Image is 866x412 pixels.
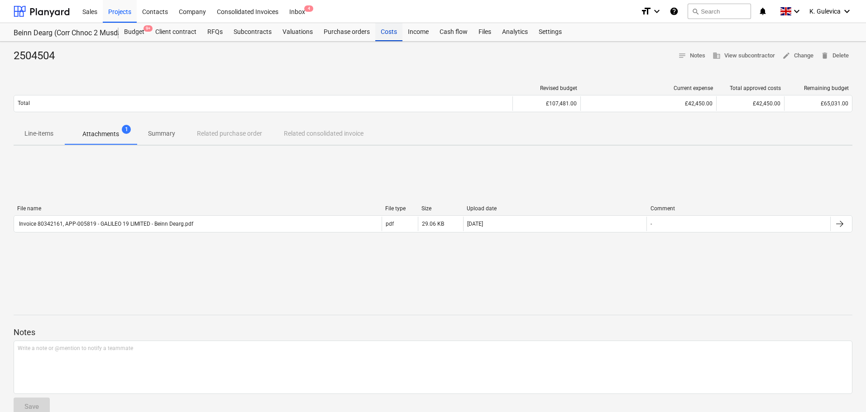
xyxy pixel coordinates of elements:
[821,100,848,107] span: £65,031.00
[386,221,394,227] div: pdf
[24,129,53,138] p: Line-items
[467,205,643,212] div: Upload date
[713,51,775,61] span: View subcontractor
[122,125,131,134] span: 1
[119,23,150,41] div: Budget
[651,6,662,17] i: keyboard_arrow_down
[809,8,841,15] span: K. Gulevica
[651,205,827,212] div: Comment
[385,205,414,212] div: File type
[304,5,313,12] span: 4
[434,23,473,41] a: Cash flow
[641,6,651,17] i: format_size
[533,23,567,41] a: Settings
[688,4,751,19] button: Search
[675,49,709,63] button: Notes
[758,6,767,17] i: notifications
[821,369,866,412] iframe: Chat Widget
[422,221,444,227] div: 29.06 KB
[277,23,318,41] a: Valuations
[144,25,153,32] span: 9+
[782,51,813,61] span: Change
[402,23,434,41] a: Income
[720,85,781,91] div: Total approved costs
[14,327,852,338] p: Notes
[678,52,686,60] span: notes
[150,23,202,41] a: Client contract
[716,96,784,111] div: £42,450.00
[817,49,852,63] button: Delete
[782,52,790,60] span: edit
[17,205,378,212] div: File name
[842,6,852,17] i: keyboard_arrow_down
[512,96,580,111] div: £107,481.00
[779,49,817,63] button: Change
[821,51,849,61] span: Delete
[651,221,652,227] div: -
[791,6,802,17] i: keyboard_arrow_down
[713,52,721,60] span: business
[584,85,713,91] div: Current expense
[202,23,228,41] a: RFQs
[584,100,713,107] div: £42,450.00
[318,23,375,41] a: Purchase orders
[82,129,119,139] p: Attachments
[517,85,577,91] div: Revised budget
[692,8,699,15] span: search
[119,23,150,41] a: Budget9+
[678,51,705,61] span: Notes
[228,23,277,41] a: Subcontracts
[473,23,497,41] a: Files
[709,49,779,63] button: View subcontractor
[821,52,829,60] span: delete
[148,129,175,138] p: Summary
[375,23,402,41] a: Costs
[788,85,849,91] div: Remaining budget
[670,6,679,17] i: Knowledge base
[14,28,108,38] div: Beinn Dearg (Corr Chnoc 2 Musdale)
[14,49,62,63] div: 2504504
[467,221,483,227] div: [DATE]
[18,99,30,107] p: Total
[421,205,459,212] div: Size
[18,221,193,227] div: Invoice 80342161, APP-005819 - GALILEO 19 LIMITED - Beinn Dearg.pdf
[497,23,533,41] a: Analytics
